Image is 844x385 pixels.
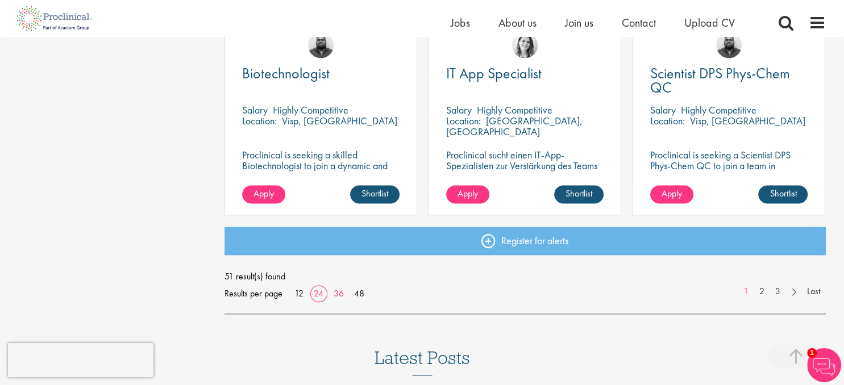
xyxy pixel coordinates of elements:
img: Ashley Bennett [308,32,334,58]
span: Apply [458,187,478,199]
a: 1 [738,285,754,298]
a: Jobs [451,15,470,30]
span: Biotechnologist [242,64,330,83]
a: Contact [622,15,656,30]
a: 36 [330,287,348,299]
a: Apply [446,185,489,203]
a: Upload CV [684,15,735,30]
a: Apply [242,185,285,203]
a: Join us [565,15,593,30]
span: Location: [446,114,481,127]
span: Salary [446,103,472,116]
a: IT App Specialist [446,66,604,81]
a: Shortlist [758,185,808,203]
img: Chatbot [807,348,841,382]
a: Register for alerts [224,227,826,255]
span: 51 result(s) found [224,268,826,285]
iframe: reCAPTCHA [8,343,153,377]
a: 12 [290,287,307,299]
p: Proclinical is seeking a skilled Biotechnologist to join a dynamic and innovative team on a contr... [242,149,400,182]
a: About us [498,15,537,30]
img: Nur Ergiydiren [512,32,538,58]
a: Biotechnologist [242,66,400,81]
a: 24 [310,287,327,299]
span: IT App Specialist [446,64,542,83]
p: [GEOGRAPHIC_DATA], [GEOGRAPHIC_DATA] [446,114,583,138]
a: Apply [650,185,693,203]
p: Highly Competitive [273,103,348,116]
a: Shortlist [350,185,400,203]
span: Apply [253,187,274,199]
h3: Latest Posts [375,348,470,375]
p: Highly Competitive [477,103,552,116]
span: Salary [650,103,676,116]
a: Scientist DPS Phys-Chem QC [650,66,808,95]
span: Apply [662,187,682,199]
span: Location: [242,114,277,127]
a: Last [801,285,826,298]
p: Visp, [GEOGRAPHIC_DATA] [690,114,805,127]
p: Proclinical sucht einen IT-App-Spezialisten zur Verstärkung des Teams unseres Kunden in der [GEOG... [446,149,604,192]
span: 1 [807,348,817,358]
a: 2 [754,285,770,298]
a: 48 [350,287,368,299]
a: Shortlist [554,185,604,203]
img: Ashley Bennett [716,32,742,58]
span: Results per page [224,285,282,302]
a: 3 [770,285,786,298]
p: Visp, [GEOGRAPHIC_DATA] [282,114,397,127]
p: Proclinical is seeking a Scientist DPS Phys-Chem QC to join a team in [GEOGRAPHIC_DATA] [650,149,808,182]
span: Salary [242,103,268,116]
span: Location: [650,114,685,127]
span: Scientist DPS Phys-Chem QC [650,64,790,97]
p: Highly Competitive [681,103,756,116]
